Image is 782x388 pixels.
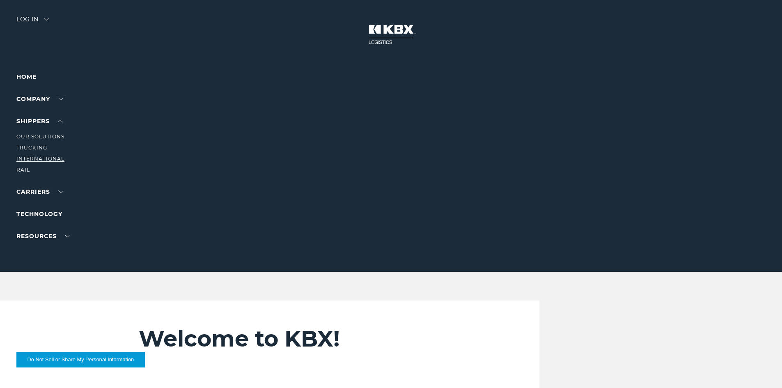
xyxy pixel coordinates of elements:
[16,188,63,195] a: Carriers
[44,18,49,21] img: arrow
[16,16,49,28] div: Log in
[16,73,37,80] a: Home
[16,210,62,218] a: Technology
[16,352,145,367] button: Do Not Sell or Share My Personal Information
[16,167,30,173] a: RAIL
[16,156,64,162] a: International
[16,117,63,125] a: SHIPPERS
[16,145,47,151] a: Trucking
[16,232,70,240] a: RESOURCES
[16,95,63,103] a: Company
[16,133,64,140] a: Our Solutions
[360,16,422,53] img: kbx logo
[139,325,491,352] h2: Welcome to KBX!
